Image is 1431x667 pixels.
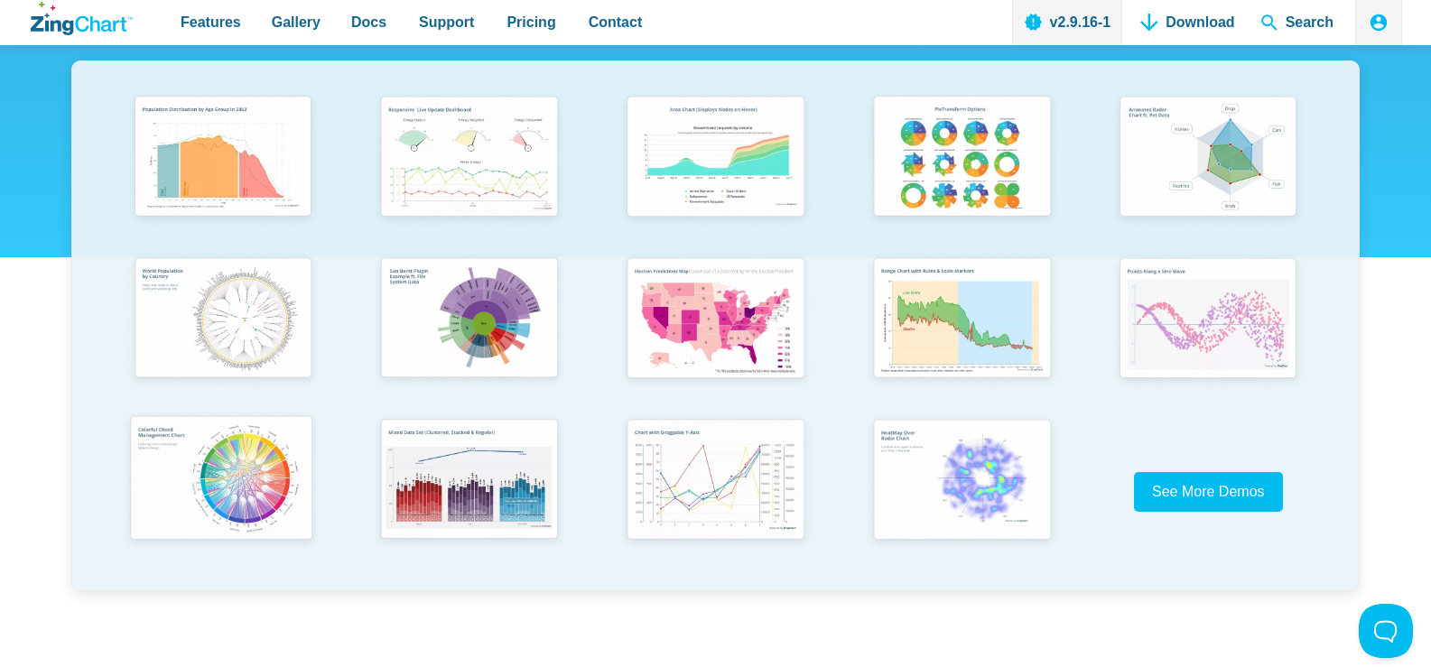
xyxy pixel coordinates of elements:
a: Area Chart (Displays Nodes on Hover) [592,88,839,250]
img: World Population by Country [125,250,321,391]
img: Heatmap Over Radar Chart [863,412,1060,552]
a: Responsive Live Update Dashboard [346,88,592,250]
a: Heatmap Over Radar Chart [839,412,1085,573]
a: Range Chart with Rultes & Scale Markers [839,250,1085,412]
span: Pricing [506,10,555,34]
a: Points Along a Sine Wave [1085,250,1332,412]
img: Colorful Chord Management Chart [119,407,322,552]
img: Pie Transform Options [863,88,1060,229]
img: Points Along a Sine Wave [1110,250,1306,391]
a: Election Predictions Map [592,250,839,412]
a: Colorful Chord Management Chart [99,412,346,573]
img: Population Distribution by Age Group in 2052 [125,88,321,229]
span: Contact [589,10,643,34]
img: Sun Burst Plugin Example ft. File System Data [370,250,567,390]
a: Pie Transform Options [839,88,1085,250]
img: Area Chart (Displays Nodes on Hover) [617,88,813,229]
a: ZingChart Logo. Click to return to the homepage [31,2,133,35]
img: Responsive Live Update Dashboard [370,88,567,229]
a: World Population by Country [99,250,346,412]
a: Sun Burst Plugin Example ft. File System Data [346,250,592,412]
a: Chart with Draggable Y-Axis [592,412,839,573]
a: Population Distribution by Age Group in 2052 [99,88,346,250]
img: Animated Radar Chart ft. Pet Data [1110,88,1306,229]
iframe: Toggle Customer Support [1359,604,1413,658]
img: Range Chart with Rultes & Scale Markers [863,250,1060,391]
a: Mixed Data Set (Clustered, Stacked, and Regular) [346,412,592,573]
span: See More Demos [1152,484,1265,499]
img: Chart with Draggable Y-Axis [617,412,813,552]
span: Support [419,10,474,34]
a: Animated Radar Chart ft. Pet Data [1085,88,1332,250]
span: Gallery [272,10,321,34]
span: Features [181,10,241,34]
span: Docs [351,10,386,34]
img: Mixed Data Set (Clustered, Stacked, and Regular) [370,412,567,552]
a: See More Demos [1134,472,1283,511]
img: Election Predictions Map [617,250,813,391]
